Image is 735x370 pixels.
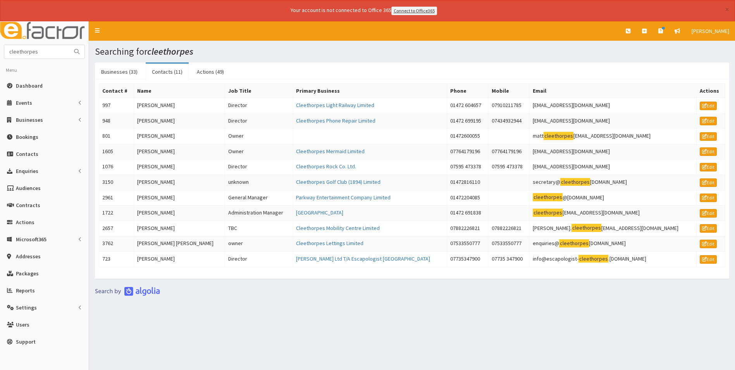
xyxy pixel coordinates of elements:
span: Contacts [16,150,38,157]
td: 2961 [99,190,134,206]
td: Director [225,159,293,175]
td: [PERSON_NAME] [PERSON_NAME] [134,236,225,252]
td: 01472816110 [447,175,489,190]
mark: cleethorpes [559,239,589,247]
td: info@escapologist- .[DOMAIN_NAME] [530,251,697,267]
td: 997 [99,98,134,113]
td: Owner [225,129,293,144]
th: Job Title [225,83,293,98]
button: × [725,5,729,14]
td: 07595 473378 [447,159,489,175]
td: secretary@ [DOMAIN_NAME] [530,175,697,190]
td: Director [225,98,293,113]
mark: cleethorpes [533,209,563,217]
a: Edit [700,209,717,218]
td: General Manager [225,190,293,206]
h1: Searching for [95,47,729,57]
td: [PERSON_NAME] [134,144,225,159]
td: [EMAIL_ADDRESS][DOMAIN_NAME] [530,113,697,129]
td: [EMAIL_ADDRESS][DOMAIN_NAME] [530,144,697,159]
td: 07735347900 [447,251,489,267]
th: Actions [697,83,725,98]
td: 801 [99,129,134,144]
span: Bookings [16,133,38,140]
span: [PERSON_NAME] [692,28,729,35]
td: matt [EMAIL_ADDRESS][DOMAIN_NAME] [530,129,697,144]
td: [PERSON_NAME] [134,251,225,267]
td: [PERSON_NAME] [134,113,225,129]
td: 1605 [99,144,134,159]
a: Businesses (33) [95,64,144,80]
td: 723 [99,251,134,267]
span: Microsoft365 [16,236,46,243]
div: Your account is not connected to Office 365 [137,6,590,15]
td: 07533550777 [447,236,489,252]
a: [PERSON_NAME] [686,21,735,41]
td: unknown [225,175,293,190]
td: Director [225,113,293,129]
span: Settings [16,304,37,311]
td: Owner [225,144,293,159]
a: Edit [700,163,717,171]
td: [PERSON_NAME] [134,98,225,113]
span: Addresses [16,253,41,260]
span: Dashboard [16,82,43,89]
td: [EMAIL_ADDRESS][DOMAIN_NAME] [530,98,697,113]
a: Edit [700,132,717,141]
td: 3150 [99,175,134,190]
mark: cleethorpes [533,193,563,201]
a: Cleethorpes Light Railway Limited [296,102,374,109]
td: 3762 [99,236,134,252]
mark: cleethorpes [578,255,608,263]
mark: cleethorpes [544,132,573,140]
span: Events [16,99,32,106]
a: Contacts (11) [146,64,189,80]
th: Primary Business [293,83,447,98]
a: [PERSON_NAME] Ltd T/A Escapologist [GEOGRAPHIC_DATA] [296,255,430,262]
td: @[DOMAIN_NAME] [530,190,697,206]
td: 01472 691838 [447,206,489,221]
td: 07882226821 [488,221,530,236]
td: 07764179196 [488,144,530,159]
a: Edit [700,255,717,264]
a: Edit [700,102,717,110]
td: 2657 [99,221,134,236]
span: Contracts [16,202,40,209]
a: [GEOGRAPHIC_DATA] [296,209,343,216]
a: Cleethorpes Mobility Centre Limited [296,225,380,232]
td: [PERSON_NAME] [134,221,225,236]
td: 07595 473378 [488,159,530,175]
span: Support [16,338,36,345]
a: Cleethorpes Lettings Limited [296,240,363,247]
td: 01472 699195 [447,113,489,129]
i: cleethorpes [147,45,193,57]
mark: cleethorpes [560,178,590,186]
td: Director [225,251,293,267]
td: [EMAIL_ADDRESS][DOMAIN_NAME] [530,159,697,175]
input: Search... [4,45,69,59]
a: Edit [700,147,717,156]
td: [PERSON_NAME] [134,175,225,190]
th: Phone [447,83,489,98]
td: 07764179196 [447,144,489,159]
td: [EMAIL_ADDRESS][DOMAIN_NAME] [530,206,697,221]
a: Edit [700,240,717,248]
td: [PERSON_NAME] [134,159,225,175]
span: Reports [16,287,35,294]
mark: cleethorpes [571,224,601,232]
a: Cleethorpes Phone Repair Limited [296,117,375,124]
td: 01472204085 [447,190,489,206]
a: Edit [700,224,717,233]
a: Cleethorpes Rock Co. Ltd. [296,163,356,170]
span: Actions [16,219,34,226]
td: [PERSON_NAME] [134,190,225,206]
td: [PERSON_NAME] [134,206,225,221]
a: Cleethorpes Golf Club (1894) Limited [296,178,380,185]
td: 07882226821 [447,221,489,236]
td: 948 [99,113,134,129]
td: Administration Manager [225,206,293,221]
th: Mobile [488,83,530,98]
td: 1076 [99,159,134,175]
a: Edit [700,194,717,202]
span: Enquiries [16,168,38,175]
